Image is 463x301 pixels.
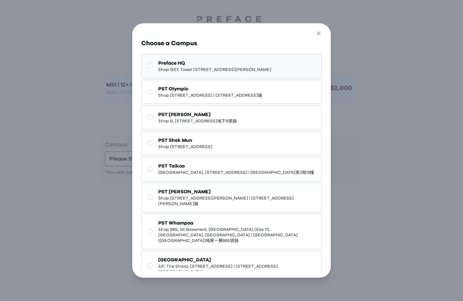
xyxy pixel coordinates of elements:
button: PST WhampoaShop B65, 1st Basement, [GEOGRAPHIC_DATA] (Site 11), [GEOGRAPHIC_DATA], [GEOGRAPHIC_DA... [141,214,322,249]
button: Preface HQShop G07, Tower [STREET_ADDRESS][PERSON_NAME] [141,54,322,78]
span: [GEOGRAPHIC_DATA] [158,257,316,263]
span: Preface HQ [158,60,271,67]
span: Shop [STREET_ADDRESS] | [STREET_ADDRESS]舖 [158,92,262,98]
span: PST [PERSON_NAME] [158,111,237,118]
button: PST Taikoo[GEOGRAPHIC_DATA], [STREET_ADDRESS] | [GEOGRAPHIC_DATA]第3期19樓 [141,157,322,181]
span: Shop [STREET_ADDRESS] [158,144,212,149]
span: 5/F, The Sharp, [STREET_ADDRESS] | [STREET_ADDRESS][GEOGRAPHIC_DATA] [158,263,316,275]
span: PST Whampoa [158,220,316,227]
button: PST [PERSON_NAME]Shop [STREET_ADDRESS][PERSON_NAME] | [STREET_ADDRESS][PERSON_NAME]舖 [141,182,322,212]
span: [GEOGRAPHIC_DATA], [STREET_ADDRESS] | [GEOGRAPHIC_DATA]第3期19樓 [158,170,314,175]
span: Shop B, [STREET_ADDRESS]地下B號舖 [158,118,237,124]
button: PST Shek MunShop [STREET_ADDRESS] [141,131,322,155]
span: PST Taikoo [158,163,314,170]
button: [GEOGRAPHIC_DATA]5/F, The Sharp, [STREET_ADDRESS] | [STREET_ADDRESS][GEOGRAPHIC_DATA] [141,251,322,280]
span: Shop [STREET_ADDRESS][PERSON_NAME] | [STREET_ADDRESS][PERSON_NAME]舖 [158,195,316,206]
button: PST OlympicShop [STREET_ADDRESS] | [STREET_ADDRESS]舖 [141,80,322,104]
button: PST [PERSON_NAME]Shop B, [STREET_ADDRESS]地下B號舖 [141,105,322,130]
span: PST Olympic [158,86,262,92]
span: PST [PERSON_NAME] [158,188,316,195]
span: Shop G07, Tower [STREET_ADDRESS][PERSON_NAME] [158,67,271,72]
span: Shop B65, 1st Basement, [GEOGRAPHIC_DATA] (Site 11), [GEOGRAPHIC_DATA], [GEOGRAPHIC_DATA] | [GEOG... [158,227,316,243]
span: PST Shek Mun [158,137,212,144]
h3: Choose a Campus [141,39,322,48]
